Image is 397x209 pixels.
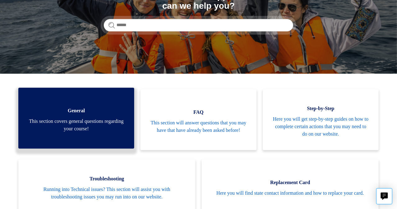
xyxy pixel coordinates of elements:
[150,109,247,116] span: FAQ
[263,89,379,150] a: Step-by-Step Here you will get step-by-step guides on how to complete certain actions that you ma...
[211,189,369,197] span: Here you will find state contact information and how to replace your card.
[150,119,247,134] span: This section will answer questions that you may have that have already been asked before!
[28,175,186,183] span: Troubleshooting
[18,88,134,149] a: General This section covers general questions regarding your course!
[104,19,293,31] input: Search
[272,105,369,112] span: Step-by-Step
[28,118,125,132] span: This section covers general questions regarding your course!
[376,188,392,204] button: Live chat
[211,179,369,186] span: Replacement Card
[28,107,125,114] span: General
[140,89,256,150] a: FAQ This section will answer questions that you may have that have already been asked before!
[28,186,186,201] span: Running into Technical issues? This section will assist you with troubleshooting issues you may r...
[272,115,369,138] span: Here you will get step-by-step guides on how to complete certain actions that you may need to do ...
